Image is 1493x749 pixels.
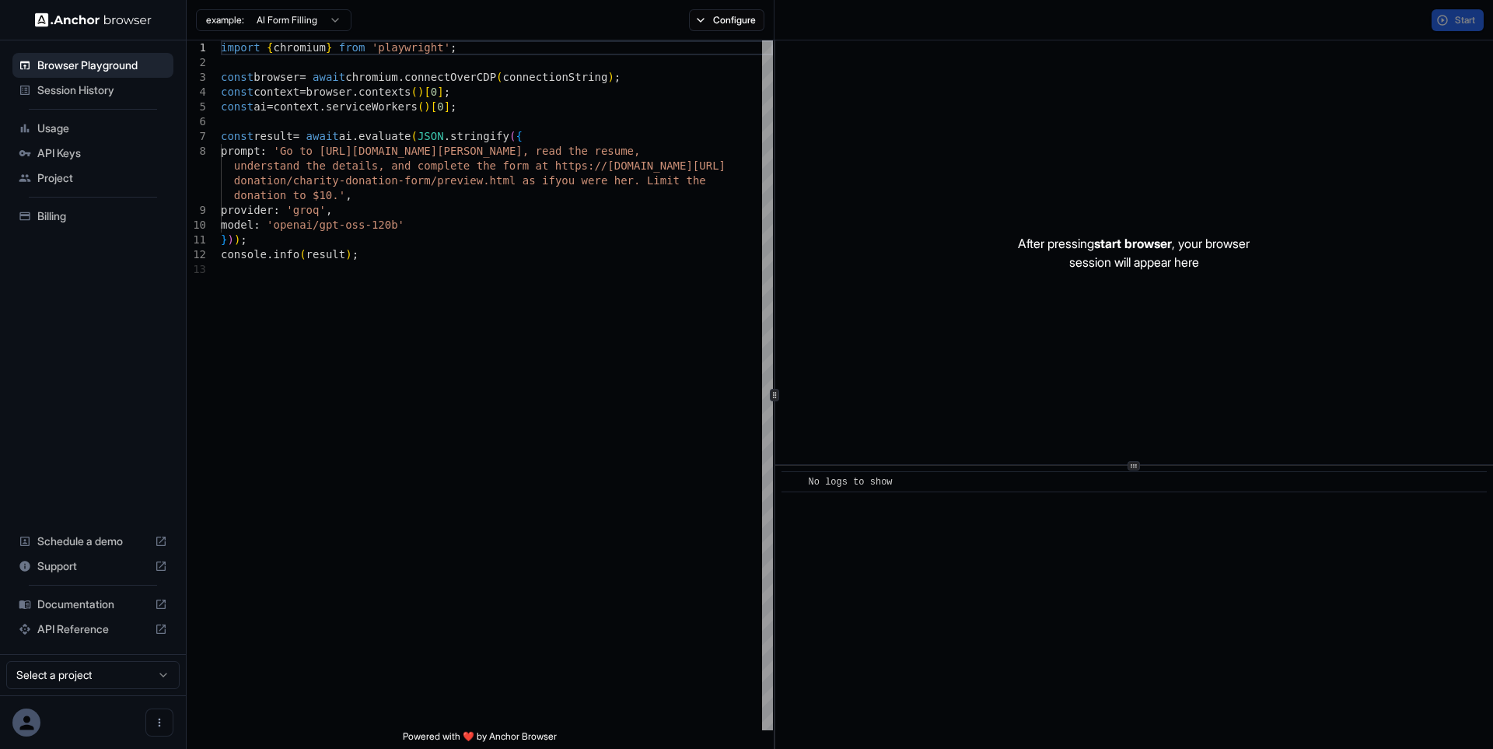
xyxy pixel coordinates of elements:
span: provider [221,204,273,216]
div: 1 [187,40,206,55]
span: understand the details, and complete the form at h [234,159,561,172]
span: , [345,189,351,201]
span: connectionString [503,71,608,83]
span: : [253,219,260,231]
span: stringify [450,130,509,142]
span: you were her. Limit the [555,174,706,187]
div: Schedule a demo [12,529,173,554]
span: JSON [418,130,444,142]
span: Browser Playground [37,58,167,73]
span: ] [437,86,443,98]
span: result [306,248,346,261]
span: prompt [221,145,260,157]
span: ; [614,71,621,83]
span: } [221,233,227,246]
span: await [313,71,345,83]
span: example: [206,14,244,26]
span: start browser [1094,236,1172,251]
span: Project [37,170,167,186]
span: model [221,219,253,231]
span: ) [227,233,233,246]
span: ai [339,130,352,142]
div: API Keys [12,141,173,166]
span: const [221,86,253,98]
span: console [221,248,267,261]
span: 0 [431,86,437,98]
span: context [273,100,319,113]
p: After pressing , your browser session will appear here [1018,234,1250,271]
span: connectOverCDP [404,71,496,83]
span: ) [234,233,240,246]
span: Schedule a demo [37,534,149,549]
span: { [516,130,522,142]
div: 12 [187,247,206,262]
div: 7 [187,129,206,144]
span: . [267,248,273,261]
span: = [299,71,306,83]
div: Usage [12,116,173,141]
span: browser [253,71,299,83]
div: 8 [187,144,206,159]
span: Usage [37,121,167,136]
span: . [352,130,358,142]
div: 4 [187,85,206,100]
span: Support [37,558,149,574]
span: ( [509,130,516,142]
span: ad the resume, [548,145,640,157]
div: Billing [12,204,173,229]
span: 'playwright' [372,41,450,54]
span: result [253,130,293,142]
div: 6 [187,114,206,129]
div: Support [12,554,173,579]
span: . [319,100,325,113]
span: ( [496,71,502,83]
span: serviceWorkers [326,100,418,113]
span: ; [450,41,456,54]
span: ) [418,86,424,98]
span: ( [418,100,424,113]
span: evaluate [358,130,411,142]
button: Configure [689,9,764,31]
span: API Reference [37,621,149,637]
span: ttps://[DOMAIN_NAME][URL] [561,159,726,172]
div: 13 [187,262,206,277]
span: 0 [437,100,443,113]
span: } [326,41,332,54]
div: 11 [187,233,206,247]
span: [ [424,86,430,98]
div: 5 [187,100,206,114]
span: ; [450,100,456,113]
div: Documentation [12,592,173,617]
span: 'openai/gpt-oss-120b' [267,219,404,231]
span: info [273,248,299,261]
div: 2 [187,55,206,70]
div: 9 [187,203,206,218]
div: 3 [187,70,206,85]
span: ) [424,100,430,113]
span: , [326,204,332,216]
div: Browser Playground [12,53,173,78]
span: import [221,41,260,54]
span: ​ [789,474,797,490]
span: const [221,71,253,83]
span: = [293,130,299,142]
span: [ [431,100,437,113]
span: ] [444,100,450,113]
span: { [267,41,273,54]
div: 10 [187,218,206,233]
span: 'Go to [URL][DOMAIN_NAME][PERSON_NAME], re [273,145,548,157]
button: Open menu [145,709,173,737]
span: ai [253,100,267,113]
span: ; [444,86,450,98]
span: Powered with ❤️ by Anchor Browser [403,730,557,749]
span: ( [411,130,418,142]
span: browser [306,86,352,98]
span: donation/charity-donation-form/preview.html as if [234,174,555,187]
span: const [221,100,253,113]
span: Documentation [37,597,149,612]
div: API Reference [12,617,173,642]
span: ( [411,86,418,98]
span: from [339,41,365,54]
div: Session History [12,78,173,103]
span: ) [345,248,351,261]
